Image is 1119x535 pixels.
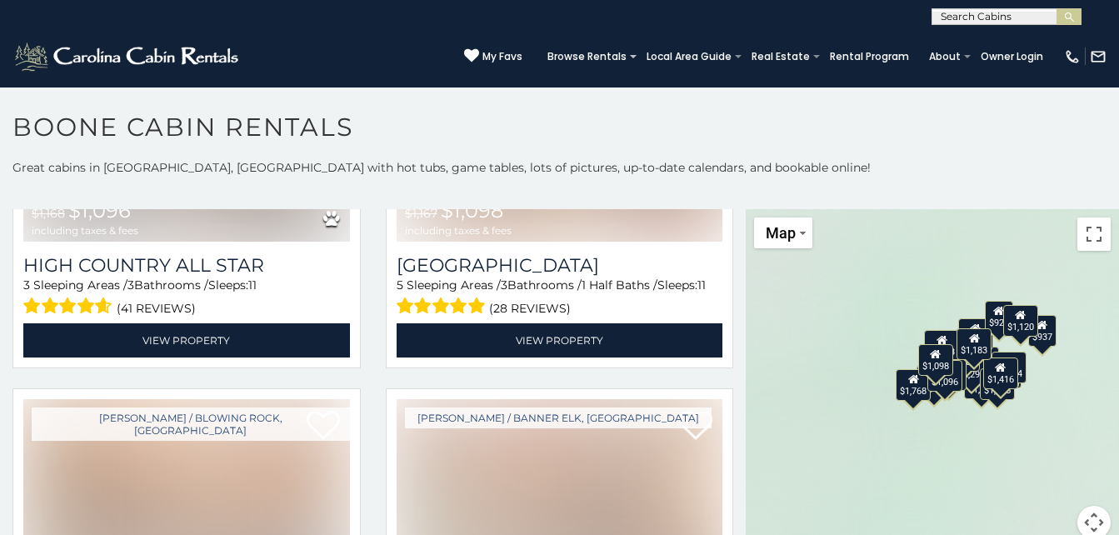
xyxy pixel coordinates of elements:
a: About [921,45,969,68]
img: White-1-2.png [12,40,243,73]
div: $1,434 [992,352,1027,383]
a: High Country All Star [23,254,350,277]
a: View Property [23,323,350,357]
a: Browse Rentals [539,45,635,68]
span: (28 reviews) [489,297,571,319]
span: 11 [697,277,706,292]
a: [PERSON_NAME] / Blowing Rock, [GEOGRAPHIC_DATA] [32,407,350,441]
div: $1,183 [957,328,992,360]
span: 3 [23,277,30,292]
span: 1 Half Baths / [582,277,657,292]
div: Sleeping Areas / Bathrooms / Sleeps: [23,277,350,319]
span: My Favs [482,49,522,64]
a: Real Estate [743,45,818,68]
a: Owner Login [972,45,1052,68]
a: View Property [397,323,723,357]
div: $927 [985,301,1013,332]
h3: Camelot Lodge [397,254,723,277]
span: 3 [501,277,507,292]
span: including taxes & fees [405,225,512,236]
button: Toggle fullscreen view [1077,217,1111,251]
span: $1,167 [405,206,437,221]
span: $1,096 [68,198,131,222]
span: 11 [248,277,257,292]
span: $1,098 [441,198,503,222]
div: $1,120 [1003,305,1038,337]
span: 3 [127,277,134,292]
div: $937 [1028,315,1057,347]
div: $1,768 [896,369,931,401]
div: $2,577 [958,318,993,350]
div: $1,443 [925,330,960,362]
img: phone-regular-white.png [1064,48,1081,65]
span: Map [766,224,796,242]
img: mail-regular-white.png [1090,48,1107,65]
span: (41 reviews) [117,297,196,319]
span: including taxes & fees [32,225,138,236]
a: [GEOGRAPHIC_DATA] [397,254,723,277]
div: Sleeping Areas / Bathrooms / Sleeps: [397,277,723,319]
button: Change map style [754,217,812,248]
a: My Favs [464,48,522,65]
div: $1,416 [983,357,1018,389]
a: Rental Program [822,45,917,68]
a: [PERSON_NAME] / Banner Elk, [GEOGRAPHIC_DATA] [405,407,712,428]
span: 5 [397,277,403,292]
div: $1,098 [918,344,953,376]
span: $1,168 [32,206,65,221]
div: $1,635 [980,368,1015,400]
a: Local Area Guide [638,45,740,68]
